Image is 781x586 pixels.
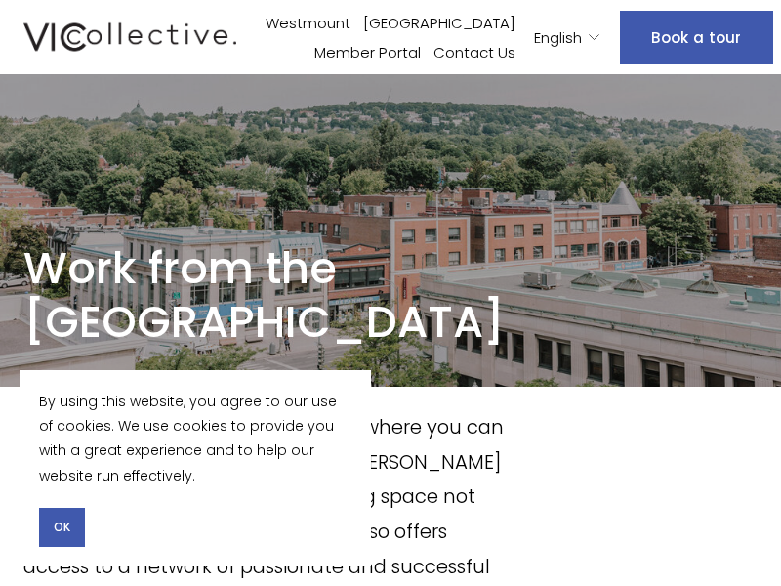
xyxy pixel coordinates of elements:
[534,24,582,51] span: English
[23,237,505,353] span: Work from the [GEOGRAPHIC_DATA]
[23,19,236,56] img: Vic Collective
[39,390,351,488] p: By using this website, you agree to our use of cookies. We use cookies to provide you with a grea...
[314,37,421,66] a: Member Portal
[39,508,85,547] button: OK
[266,8,350,37] a: Westmount
[620,11,772,64] a: Book a tour
[54,519,70,536] span: OK
[363,8,515,37] a: [GEOGRAPHIC_DATA]
[534,22,601,52] div: language picker
[433,37,515,66] a: Contact Us
[20,370,371,566] section: Cookie banner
